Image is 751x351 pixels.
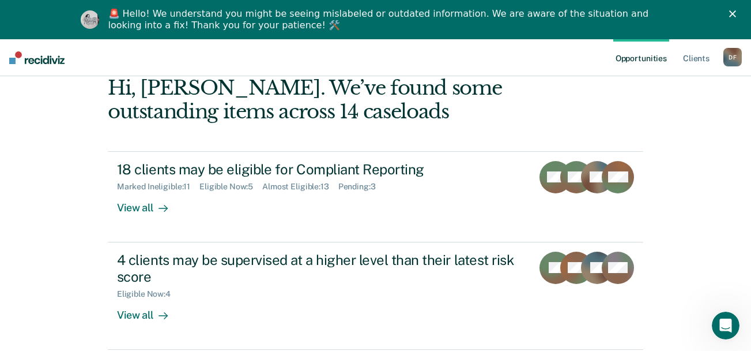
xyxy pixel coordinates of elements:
[81,10,99,29] img: Profile image for Kim
[108,8,652,31] div: 🚨 Hello! We understand you might be seeing mislabeled or outdated information. We are aware of th...
[338,182,385,192] div: Pending : 3
[681,39,712,76] a: Clients
[723,48,742,66] div: D F
[117,299,182,322] div: View all
[117,182,199,192] div: Marked Ineligible : 11
[723,48,742,66] button: DF
[117,192,182,214] div: View all
[9,51,65,64] img: Recidiviz
[262,182,338,192] div: Almost Eligible : 13
[117,252,522,285] div: 4 clients may be supervised at a higher level than their latest risk score
[712,312,739,339] iframe: Intercom live chat
[117,289,180,299] div: Eligible Now : 4
[117,161,522,178] div: 18 clients may be eligible for Compliant Reporting
[108,76,536,124] div: Hi, [PERSON_NAME]. We’ve found some outstanding items across 14 caseloads
[729,10,741,17] div: Close
[108,151,643,242] a: 18 clients may be eligible for Compliant ReportingMarked Ineligible:11Eligible Now:5Almost Eligib...
[199,182,262,192] div: Eligible Now : 5
[108,242,643,350] a: 4 clients may be supervised at a higher level than their latest risk scoreEligible Now:4View all
[613,39,669,76] a: Opportunities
